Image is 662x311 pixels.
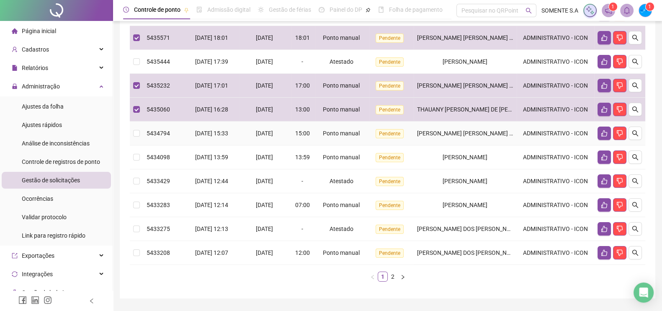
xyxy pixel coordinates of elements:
[195,106,228,113] span: [DATE] 16:28
[301,225,303,232] span: -
[368,272,378,282] button: left
[601,249,608,256] span: like
[22,232,85,239] span: Link para registro rápido
[517,122,594,145] td: ADMINISTRATIVO - ICON
[616,130,623,137] span: dislike
[195,249,228,256] span: [DATE] 12:07
[601,106,608,113] span: like
[295,154,310,161] span: 13:59
[632,249,639,256] span: search
[417,34,567,41] span: [PERSON_NAME] [PERSON_NAME] DOS [PERSON_NAME]
[12,65,18,71] span: file
[256,130,273,137] span: [DATE]
[389,6,443,13] span: Folha de pagamento
[443,154,487,161] span: [PERSON_NAME]
[368,272,378,282] li: Página anterior
[601,154,608,161] span: like
[609,3,617,11] sup: 1
[323,202,360,208] span: Ponto manual
[376,201,404,210] span: Pendente
[196,7,202,13] span: file-done
[22,103,64,110] span: Ajustes da folha
[147,34,170,41] span: 5435571
[256,225,273,232] span: [DATE]
[22,271,53,277] span: Integrações
[541,6,578,15] span: SOMENTE S.A
[632,130,639,137] span: search
[323,82,360,89] span: Ponto manual
[417,249,520,256] span: [PERSON_NAME] DOS [PERSON_NAME]
[258,7,264,13] span: sun
[295,202,310,208] span: 07:00
[147,249,170,256] span: 5433208
[256,34,273,41] span: [DATE]
[147,154,170,161] span: 5434098
[370,275,375,280] span: left
[256,154,273,161] span: [DATE]
[295,249,310,256] span: 12:00
[22,195,53,202] span: Ocorrências
[376,153,404,162] span: Pendente
[207,6,250,13] span: Admissão digital
[601,130,608,137] span: like
[417,106,544,113] span: THAUANY [PERSON_NAME] DE [PERSON_NAME]
[22,65,48,71] span: Relatórios
[22,252,54,259] span: Exportações
[134,6,180,13] span: Controle de ponto
[601,58,608,65] span: like
[323,106,360,113] span: Ponto manual
[517,98,594,122] td: ADMINISTRATIVO - ICON
[147,106,170,113] span: 5435060
[330,225,353,232] span: Atestado
[443,58,487,65] span: [PERSON_NAME]
[195,58,228,65] span: [DATE] 17:39
[376,105,404,114] span: Pendente
[22,83,60,90] span: Administração
[22,140,90,147] span: Análise de inconsistências
[646,3,654,11] sup: Atualize o seu contato no menu Meus Dados
[376,34,404,43] span: Pendente
[632,178,639,184] span: search
[616,249,623,256] span: dislike
[601,225,608,232] span: like
[323,154,360,161] span: Ponto manual
[585,6,595,15] img: sparkle-icon.fc2bf0ac1784a2077858766a79e2daf3.svg
[632,82,639,89] span: search
[616,225,623,232] span: dislike
[319,7,325,13] span: dashboard
[12,290,18,295] span: apartment
[632,154,639,161] span: search
[147,225,170,232] span: 5433275
[376,81,404,91] span: Pendente
[256,106,273,113] span: [DATE]
[378,272,388,282] li: 1
[517,241,594,265] td: ADMINISTRATIVO - ICON
[398,272,408,282] button: right
[195,225,228,232] span: [DATE] 12:13
[22,46,49,53] span: Cadastros
[525,8,532,14] span: search
[443,178,487,184] span: [PERSON_NAME]
[147,178,170,184] span: 5433429
[616,58,623,65] span: dislike
[22,28,56,34] span: Página inicial
[601,34,608,41] span: like
[378,272,387,281] a: 1
[184,8,189,13] span: pushpin
[517,26,594,50] td: ADMINISTRATIVO - ICON
[632,34,639,41] span: search
[366,8,371,13] span: pushpin
[632,202,639,208] span: search
[376,177,404,186] span: Pendente
[417,82,567,89] span: [PERSON_NAME] [PERSON_NAME] DOS [PERSON_NAME]
[256,249,273,256] span: [DATE]
[18,296,27,304] span: facebook
[22,122,62,128] span: Ajustes rápidos
[639,4,652,17] img: 50881
[634,282,654,303] div: Open Intercom Messenger
[601,82,608,89] span: like
[376,129,404,138] span: Pendente
[256,178,273,184] span: [DATE]
[147,130,170,137] span: 5434794
[517,217,594,241] td: ADMINISTRATIVO - ICON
